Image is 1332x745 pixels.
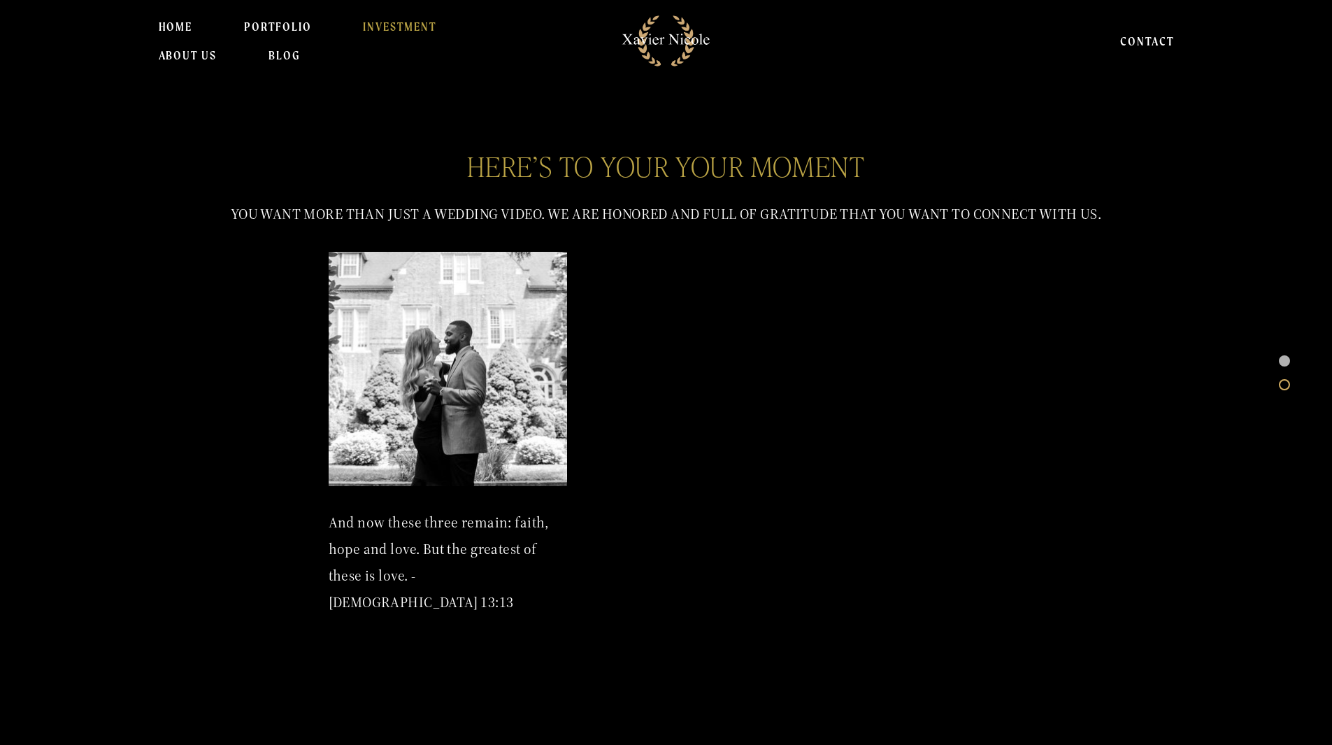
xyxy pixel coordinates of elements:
h2: HERE’S TO YOUR YOUR MOMENT [154,152,1179,179]
p: YOU WANT MORE THAN JUST A WEDDING VIDEO. WE ARE HONORED AND FULL OF GRATITUDE THAT YOU WANT TO CO... [154,201,1179,228]
a: About Us [159,41,217,69]
a: INVESTMENT [363,13,436,41]
img: Michigan Wedding Videographers | Detroit Cinematic Wedding Films By Xavier Nicole [614,8,718,74]
a: HOME [159,13,193,41]
a: PORTFOLIO [244,13,312,41]
a: CONTACT [1120,27,1174,55]
a: BLOG [268,41,300,69]
p: And now these three remain: faith, hope and love. But the greatest of these is love. - [DEMOGRAPH... [329,510,567,616]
